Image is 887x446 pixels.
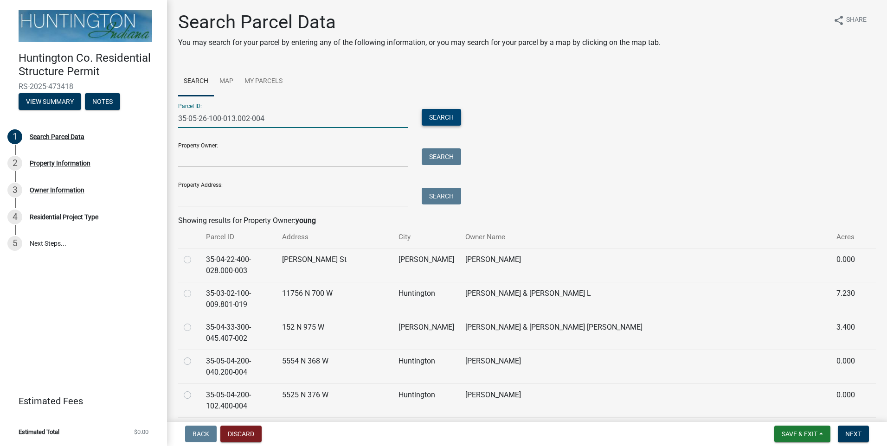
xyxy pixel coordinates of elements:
td: [PERSON_NAME] St [276,248,393,282]
a: Map [214,67,239,96]
button: Search [422,188,461,204]
td: 35-05-04-200-040.200-004 [200,350,276,383]
td: [PERSON_NAME] & [PERSON_NAME] [PERSON_NAME] [460,316,831,350]
span: Next [845,430,861,438]
div: 2 [7,156,22,171]
a: Search [178,67,214,96]
td: 5554 N 368 W [276,350,393,383]
img: Huntington County, Indiana [19,10,152,42]
td: [PERSON_NAME] [460,383,831,417]
span: RS-2025-473418 [19,82,148,91]
p: You may search for your parcel by entering any of the following information, or you may search fo... [178,37,661,48]
span: $0.00 [134,429,148,435]
button: View Summary [19,93,81,110]
wm-modal-confirm: Summary [19,98,81,106]
td: [PERSON_NAME] [393,248,460,282]
a: Estimated Fees [7,392,152,410]
button: Search [422,109,461,126]
span: Back [193,430,209,438]
td: 0.000 [831,350,865,383]
th: Owner Name [460,226,831,248]
td: [PERSON_NAME] [460,350,831,383]
td: 35-05-04-200-102.400-004 [200,383,276,417]
button: shareShare [826,11,874,29]
div: 4 [7,210,22,224]
div: 5 [7,236,22,251]
th: Address [276,226,393,248]
td: 35-03-02-100-009.801-019 [200,282,276,316]
td: 35-04-33-300-045.407-002 [200,316,276,350]
wm-modal-confirm: Notes [85,98,120,106]
td: Huntington [393,350,460,383]
a: My Parcels [239,67,288,96]
td: 0.000 [831,383,865,417]
td: 0.000 [831,248,865,282]
h4: Huntington Co. Residential Structure Permit [19,51,160,78]
td: [PERSON_NAME] [460,248,831,282]
button: Next [838,426,869,442]
td: 3.400 [831,316,865,350]
span: Share [846,15,867,26]
td: Huntington [393,383,460,417]
td: 152 N 975 W [276,316,393,350]
th: Acres [831,226,865,248]
span: Estimated Total [19,429,59,435]
h1: Search Parcel Data [178,11,661,33]
div: Owner Information [30,187,84,193]
button: Search [422,148,461,165]
div: Search Parcel Data [30,134,84,140]
td: [PERSON_NAME] & [PERSON_NAME] L [460,282,831,316]
button: Save & Exit [774,426,830,442]
button: Notes [85,93,120,110]
i: share [833,15,844,26]
div: Property Information [30,160,90,166]
strong: young [296,216,316,225]
td: 11756 N 700 W [276,282,393,316]
div: Showing results for Property Owner: [178,215,876,226]
button: Back [185,426,217,442]
td: 5525 N 376 W [276,383,393,417]
td: 35-04-22-400-028.000-003 [200,248,276,282]
div: 3 [7,183,22,198]
td: 7.230 [831,282,865,316]
th: City [393,226,460,248]
td: [PERSON_NAME] [393,316,460,350]
div: 1 [7,129,22,144]
td: Huntington [393,282,460,316]
th: Parcel ID [200,226,276,248]
span: Save & Exit [782,430,817,438]
button: Discard [220,426,262,442]
div: Residential Project Type [30,214,98,220]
